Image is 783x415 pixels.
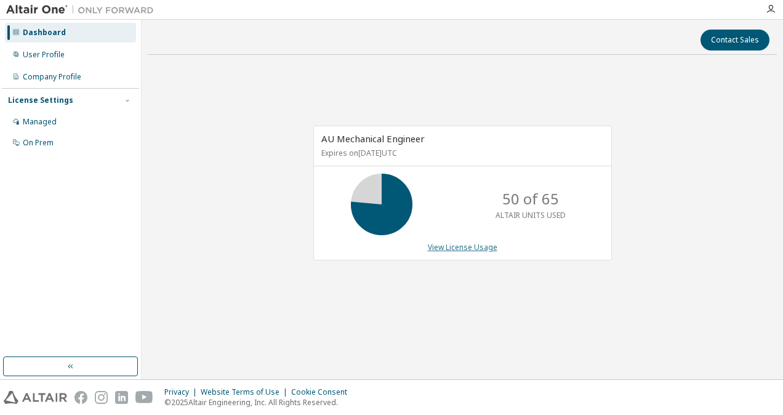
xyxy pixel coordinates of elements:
div: Website Terms of Use [201,387,291,397]
div: On Prem [23,138,54,148]
img: linkedin.svg [115,391,128,404]
button: Contact Sales [701,30,769,50]
img: youtube.svg [135,391,153,404]
p: Expires on [DATE] UTC [321,148,601,158]
div: License Settings [8,95,73,105]
div: Cookie Consent [291,387,355,397]
div: User Profile [23,50,65,60]
p: © 2025 Altair Engineering, Inc. All Rights Reserved. [164,397,355,408]
div: Managed [23,117,57,127]
img: altair_logo.svg [4,391,67,404]
img: instagram.svg [95,391,108,404]
span: AU Mechanical Engineer [321,132,425,145]
p: ALTAIR UNITS USED [496,210,566,220]
p: 50 of 65 [502,188,559,209]
img: facebook.svg [74,391,87,404]
div: Company Profile [23,72,81,82]
div: Dashboard [23,28,66,38]
div: Privacy [164,387,201,397]
a: View License Usage [428,242,497,252]
img: Altair One [6,4,160,16]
